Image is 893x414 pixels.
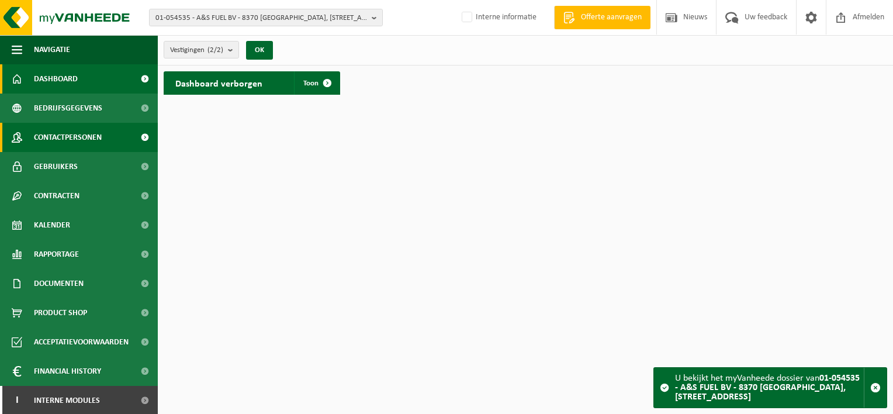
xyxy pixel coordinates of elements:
span: Vestigingen [170,42,223,59]
span: Product Shop [34,298,87,327]
span: Contracten [34,181,79,211]
span: Dashboard [34,64,78,94]
button: Vestigingen(2/2) [164,41,239,58]
label: Interne informatie [459,9,537,26]
span: Acceptatievoorwaarden [34,327,129,357]
span: Toon [303,80,319,87]
span: Financial History [34,357,101,386]
span: Gebruikers [34,152,78,181]
div: U bekijkt het myVanheede dossier van [675,368,864,408]
span: Kalender [34,211,70,240]
h2: Dashboard verborgen [164,71,274,94]
count: (2/2) [207,46,223,54]
span: Contactpersonen [34,123,102,152]
span: Rapportage [34,240,79,269]
span: 01-054535 - A&S FUEL BV - 8370 [GEOGRAPHIC_DATA], [STREET_ADDRESS] [155,9,367,27]
button: 01-054535 - A&S FUEL BV - 8370 [GEOGRAPHIC_DATA], [STREET_ADDRESS] [149,9,383,26]
a: Toon [294,71,339,95]
span: Offerte aanvragen [578,12,645,23]
span: Documenten [34,269,84,298]
span: Bedrijfsgegevens [34,94,102,123]
button: OK [246,41,273,60]
a: Offerte aanvragen [554,6,650,29]
strong: 01-054535 - A&S FUEL BV - 8370 [GEOGRAPHIC_DATA], [STREET_ADDRESS] [675,374,860,402]
span: Navigatie [34,35,70,64]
